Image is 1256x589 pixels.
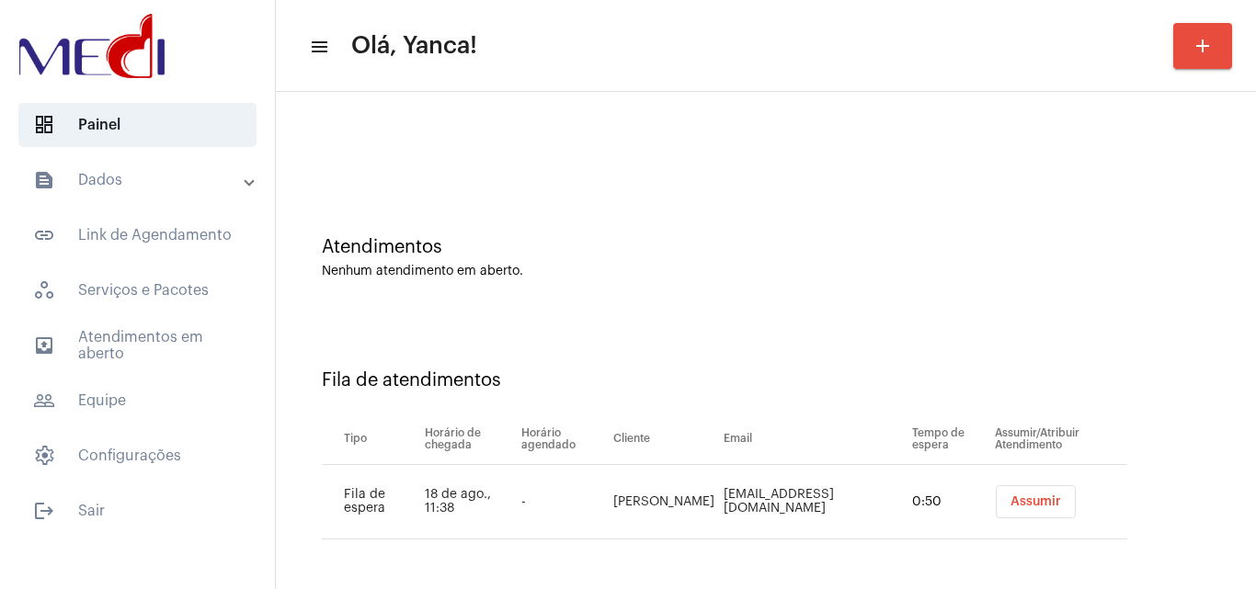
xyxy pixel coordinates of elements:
[1011,495,1061,508] span: Assumir
[33,279,55,301] span: sidenav icon
[351,31,477,61] span: Olá, Yanca!
[15,9,169,83] img: d3a1b5fa-500b-b90f-5a1c-719c20e9830b.png
[322,237,1210,257] div: Atendimentos
[18,103,257,147] span: Painel
[517,413,609,465] th: Horário agendado
[609,413,719,465] th: Cliente
[719,465,908,539] td: [EMAIL_ADDRESS][DOMAIN_NAME]
[996,485,1076,518] button: Assumir
[33,390,55,412] mat-icon: sidenav icon
[33,114,55,136] span: sidenav icon
[995,485,1127,518] mat-chip-list: selection
[517,465,609,539] td: -
[908,465,991,539] td: 0:50
[908,413,991,465] th: Tempo de espera
[420,413,516,465] th: Horário de chegada
[18,323,257,368] span: Atendimentos em aberto
[33,224,55,246] mat-icon: sidenav icon
[322,413,420,465] th: Tipo
[1192,35,1214,57] mat-icon: add
[609,465,719,539] td: [PERSON_NAME]
[18,489,257,533] span: Sair
[33,334,55,357] mat-icon: sidenav icon
[33,169,55,191] mat-icon: sidenav icon
[33,445,55,467] span: sidenav icon
[18,268,257,312] span: Serviços e Pacotes
[322,370,1210,391] div: Fila de atendimentos
[33,500,55,522] mat-icon: sidenav icon
[18,379,257,423] span: Equipe
[322,265,1210,278] div: Nenhum atendimento em aberto.
[719,413,908,465] th: Email
[322,465,420,539] td: Fila de espera
[420,465,516,539] td: 18 de ago., 11:38
[11,158,275,202] mat-expansion-panel-header: sidenav iconDados
[33,169,245,191] mat-panel-title: Dados
[990,413,1127,465] th: Assumir/Atribuir Atendimento
[309,36,327,58] mat-icon: sidenav icon
[18,434,257,478] span: Configurações
[18,213,257,257] span: Link de Agendamento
